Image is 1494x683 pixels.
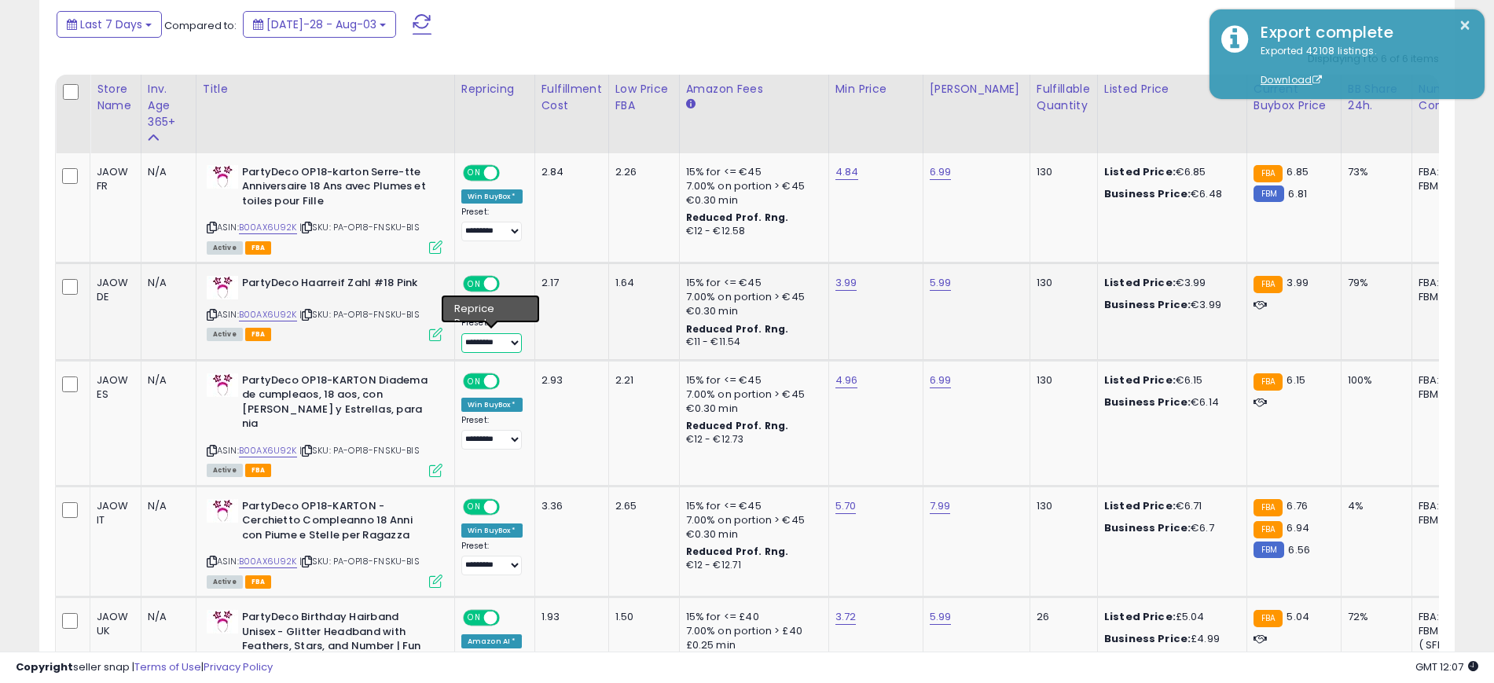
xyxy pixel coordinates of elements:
span: Last 7 Days [80,17,142,32]
div: JAOW IT [97,499,129,527]
img: 4120tkxRmlL._SL40_.jpg [207,165,238,189]
div: Preset: [461,207,523,242]
div: FBM: 4 [1419,513,1470,527]
small: Amazon Fees. [686,97,696,112]
small: FBA [1254,373,1283,391]
div: N/A [148,373,184,387]
div: Fulfillable Quantity [1037,81,1091,114]
span: 6.94 [1287,520,1309,535]
b: Reduced Prof. Rng. [686,545,789,558]
div: Win BuyBox * [461,189,523,204]
span: ON [464,166,484,179]
div: FBM: 1 [1419,624,1470,638]
div: 79% [1348,276,1400,290]
span: 3.99 [1287,275,1309,290]
span: FBA [245,464,272,477]
b: Reduced Prof. Rng. [686,322,789,336]
b: Business Price: [1104,520,1191,535]
span: FBA [245,575,272,589]
b: Listed Price: [1104,275,1176,290]
div: €0.30 min [686,527,817,542]
div: 130 [1037,165,1085,179]
div: JAOW FR [97,165,129,193]
div: FBM: 3 [1419,179,1470,193]
a: Terms of Use [134,659,201,674]
span: OFF [497,277,523,291]
div: Min Price [835,81,916,97]
div: 7.00% on portion > €45 [686,179,817,193]
div: N/A [148,165,184,179]
div: 15% for <= €45 [686,165,817,179]
span: 6.85 [1287,164,1309,179]
span: 6.56 [1288,542,1310,557]
span: All listings currently available for purchase on Amazon [207,575,243,589]
a: 6.99 [930,164,952,180]
button: [DATE]-28 - Aug-03 [243,11,396,38]
a: B00AX6U92K [239,308,297,321]
span: | SKU: PA-OP18-FNSKU-BIS [299,444,420,457]
div: 15% for <= €45 [686,373,817,387]
div: 15% for <= €45 [686,499,817,513]
div: ASIN: [207,373,442,476]
img: 4120tkxRmlL._SL40_.jpg [207,499,238,523]
div: JAOW ES [97,373,129,402]
div: €12 - €12.73 [686,433,817,446]
div: 1.64 [615,276,667,290]
div: €3.99 [1104,276,1235,290]
a: B00AX6U92K [239,221,297,234]
div: 130 [1037,373,1085,387]
div: Export complete [1249,21,1473,44]
img: 4120tkxRmlL._SL40_.jpg [207,276,238,299]
strong: Copyright [16,659,73,674]
div: Store Name [97,81,134,114]
div: 7.00% on portion > €45 [686,290,817,304]
span: ON [464,374,484,387]
div: 3.36 [541,499,596,513]
div: €0.30 min [686,193,817,207]
img: 4120tkxRmlL._SL40_.jpg [207,610,238,633]
span: All listings currently available for purchase on Amazon [207,464,243,477]
div: JAOW UK [97,610,129,638]
div: 7.00% on portion > €45 [686,513,817,527]
div: 72% [1348,610,1400,624]
div: FBM: 7 [1419,290,1470,304]
small: FBA [1254,499,1283,516]
b: Reduced Prof. Rng. [686,211,789,224]
div: Win BuyBox * [461,523,523,538]
b: Listed Price: [1104,164,1176,179]
a: 5.99 [930,609,952,625]
div: €6.71 [1104,499,1235,513]
div: Win BuyBox * [461,398,523,412]
button: Last 7 Days [57,11,162,38]
div: Current Buybox Price [1254,81,1334,114]
span: All listings currently available for purchase on Amazon [207,241,243,255]
span: OFF [497,500,523,513]
div: 2.21 [615,373,667,387]
a: Privacy Policy [204,659,273,674]
div: Fulfillment Cost [541,81,602,114]
a: 3.99 [835,275,857,291]
div: FBA: 5 [1419,499,1470,513]
div: Amazon Fees [686,81,822,97]
div: €6.14 [1104,395,1235,409]
div: N/A [148,276,184,290]
div: 1.50 [615,610,667,624]
div: 7.00% on portion > €45 [686,387,817,402]
b: Listed Price: [1104,373,1176,387]
span: 6.81 [1288,186,1307,201]
div: 7.00% on portion > £40 [686,624,817,638]
b: Business Price: [1104,297,1191,312]
small: FBM [1254,542,1284,558]
b: Reduced Prof. Rng. [686,419,789,432]
div: €6.85 [1104,165,1235,179]
b: PartyDeco Haarreif Zahl #18 Pink [242,276,433,295]
div: €6.15 [1104,373,1235,387]
span: | SKU: PA-OP18-FNSKU-BIS [299,221,420,233]
div: 2.93 [541,373,596,387]
span: OFF [497,374,523,387]
a: 4.84 [835,164,859,180]
span: OFF [497,611,523,625]
span: ON [464,500,484,513]
div: Repricing [461,81,528,97]
small: FBA [1254,610,1283,627]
